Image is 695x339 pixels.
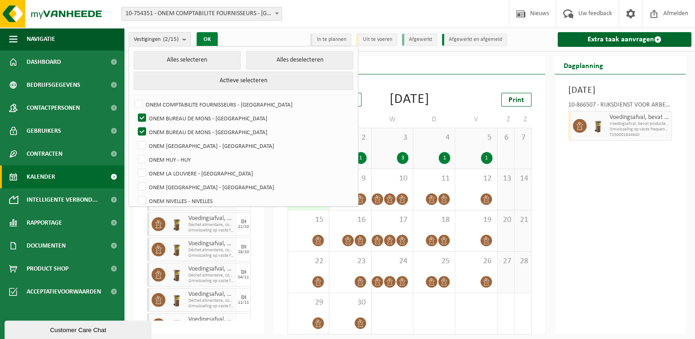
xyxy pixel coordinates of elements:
label: ONEM BUREAU DE MONS - [GEOGRAPHIC_DATA] [136,111,352,125]
span: Documenten [27,234,66,257]
h3: [DATE] [568,84,672,97]
label: ONEM BUREAU DE MONS - [GEOGRAPHIC_DATA] [136,125,352,139]
li: Afgewerkt [402,34,437,46]
div: 3 [397,152,408,164]
span: Print [509,96,524,104]
iframe: chat widget [5,319,153,339]
span: 7 [519,133,526,143]
label: ONEM HUY - HUY [136,153,352,166]
span: 30 [334,298,366,308]
span: 16 [334,215,366,225]
span: 10-754351 - ONEM COMPTABILITE FOURNISSEURS - BRUXELLES [122,7,282,20]
span: Gebruikers [27,119,61,142]
a: Extra taak aanvragen [558,32,691,47]
label: ONEM COMPTABILITE FOURNISSEURS - [GEOGRAPHIC_DATA] [133,97,352,111]
span: Dashboard [27,51,61,73]
span: 21 [519,215,526,225]
td: D [413,111,455,128]
span: Déchet alimentaire, contenant des produits d'origine animale [188,298,235,304]
span: 19 [460,215,492,225]
span: 17 [376,215,408,225]
button: Vestigingen(2/15) [129,32,191,46]
label: ONEM LA LOUVIERE - [GEOGRAPHIC_DATA] [136,166,352,180]
div: DI [241,219,246,225]
td: Z [514,111,531,128]
span: Voedingsafval, bevat producten van dierlijke oorsprong, onverpakt, categorie 3 [188,291,235,298]
span: Bedrijfsgegevens [27,73,80,96]
span: 20 [502,215,509,225]
h2: Dagplanning [554,56,612,74]
span: Omwisseling op vaste frequentie (incl. verwerking) [188,253,235,259]
div: 10-866507 - RIJKSDIENST VOOR ARBEID/[GEOGRAPHIC_DATA] - [GEOGRAPHIC_DATA] [568,102,672,111]
a: Print [501,93,531,107]
div: 1 [481,152,492,164]
span: Voedingsafval, bevat producten van dierlijke oorsprong, onverpakt, categorie 3 [610,114,669,121]
span: 10-754351 - ONEM COMPTABILITE FOURNISSEURS - BRUXELLES [121,7,282,21]
img: WB-0140-HPE-BN-01 [170,243,184,256]
span: 10 [376,174,408,184]
span: Omwisseling op vaste frequentie (incl. verwerking) [188,278,235,284]
button: OK [197,32,218,47]
span: Omwisseling op vaste frequentie (incl. verwerking) [188,228,235,233]
div: DI [241,295,246,300]
span: Omwisseling op vaste frequentie (incl. verwerking) [188,304,235,309]
span: 5 [460,133,492,143]
span: 12 [460,174,492,184]
span: Omwisseling op vaste frequentie (incl. verwerking) [610,127,669,132]
label: ONEM [GEOGRAPHIC_DATA] - [GEOGRAPHIC_DATA] [136,180,352,194]
span: Déchet alimentaire, contenant des produits d'origine animale [188,222,235,228]
td: W [372,111,413,128]
span: 26 [460,256,492,266]
span: 14 [519,174,526,184]
img: WB-0140-HPE-BN-01 [591,119,605,133]
span: Voedingsafval, bevat producten van dierlijke oorsprong, onverpakt, categorie 3 [188,316,235,323]
img: WB-0140-HPE-BN-01 [170,318,184,332]
span: 25 [418,256,450,266]
button: Actieve selecteren [134,72,353,90]
span: Vestigingen [134,33,179,46]
span: Contracten [27,142,62,165]
span: 18 [418,215,450,225]
div: 1 [355,152,367,164]
label: ONEM [GEOGRAPHIC_DATA] - [GEOGRAPHIC_DATA] [136,139,352,153]
button: Alles deselecteren [246,51,353,69]
li: In te plannen [310,34,351,46]
span: Acceptatievoorwaarden [27,280,101,303]
div: 28/10 [238,250,249,254]
img: WB-0140-HPE-BN-01 [170,217,184,231]
span: 24 [376,256,408,266]
img: WB-0140-HPE-BN-01 [170,293,184,307]
label: ONEM NIVELLES - NIVELLES [136,194,352,208]
img: WB-0140-HPE-BN-01 [170,268,184,282]
span: 23 [334,256,366,266]
div: 1 [439,152,450,164]
span: 27 [502,256,509,266]
li: Afgewerkt en afgemeld [442,34,507,46]
span: 11 [418,174,450,184]
div: 04/11 [238,275,249,280]
span: Voedingsafval, bevat producten van dierlijke oorsprong, onverpakt, categorie 3 [188,266,235,273]
span: Contactpersonen [27,96,80,119]
span: Voedingsafval, bevat producten van dierlijke oorsprong, onverpakt, categorie 3 [188,215,235,222]
count: (2/15) [163,36,179,42]
span: Voedingsafval, bevat producten van dierlijke oorsprong, onve [610,121,669,127]
div: DI [241,244,246,250]
span: Product Shop [27,257,68,280]
td: V [455,111,497,128]
td: Z [497,111,514,128]
div: DI [241,270,246,275]
span: 4 [418,133,450,143]
span: 3 [376,133,408,143]
span: 6 [502,133,509,143]
span: T250001844640 [610,132,669,138]
span: 13 [502,174,509,184]
div: DI [241,320,246,326]
div: [DATE] [390,93,429,107]
span: 29 [293,298,324,308]
span: Déchet alimentaire, contenant des produits d'origine animale [188,273,235,278]
span: Déchet alimentaire, contenant des produits d'origine animale [188,248,235,253]
span: Navigatie [27,28,55,51]
span: 15 [293,215,324,225]
button: Alles selecteren [134,51,241,69]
